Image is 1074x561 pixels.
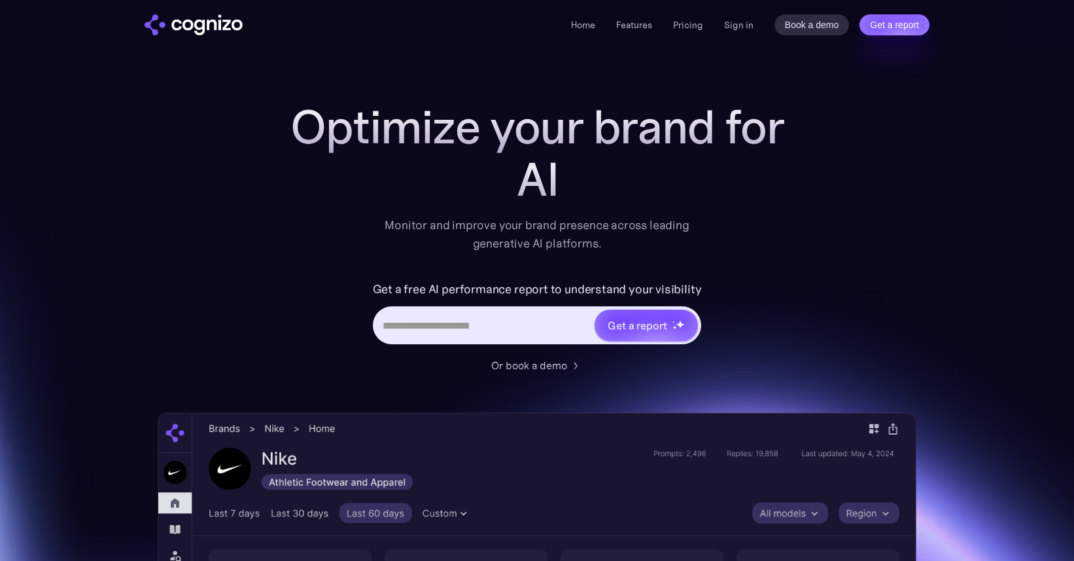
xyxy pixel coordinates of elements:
[774,14,850,35] a: Book a demo
[724,17,754,33] a: Sign in
[275,153,799,206] div: AI
[571,19,595,31] a: Home
[672,321,674,323] img: star
[373,279,702,351] form: Hero URL Input Form
[673,19,703,31] a: Pricing
[376,216,698,253] div: Monitor and improve your brand presence across leading generative AI platforms.
[145,14,243,35] a: home
[593,308,699,342] a: Get a reportstarstarstar
[859,14,929,35] a: Get a report
[616,19,652,31] a: Features
[672,325,677,330] img: star
[145,14,243,35] img: cognizo logo
[491,357,567,373] div: Or book a demo
[608,317,667,333] div: Get a report
[275,101,799,153] h1: Optimize your brand for
[373,279,702,300] label: Get a free AI performance report to understand your visibility
[491,357,583,373] a: Or book a demo
[676,320,684,329] img: star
